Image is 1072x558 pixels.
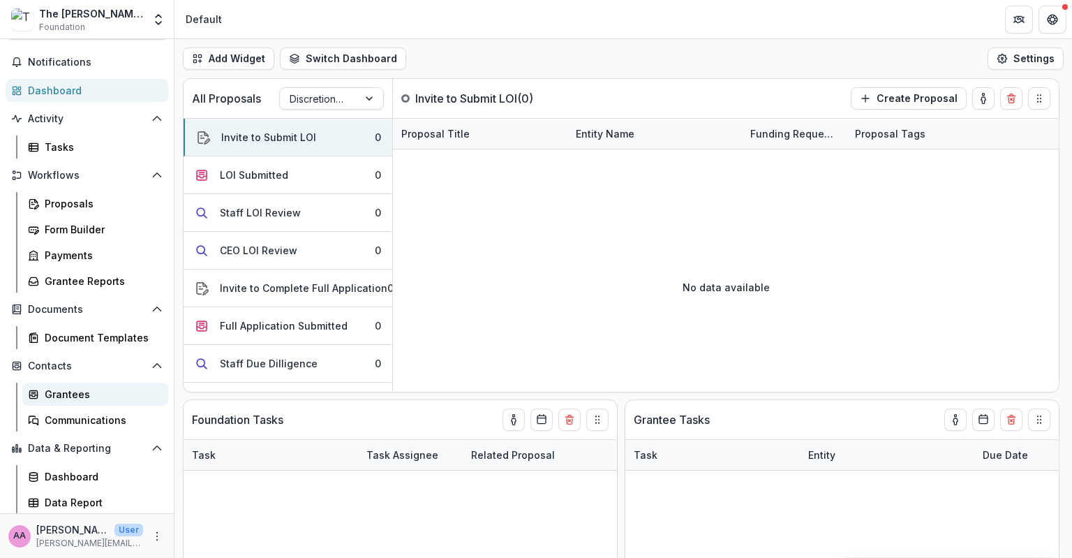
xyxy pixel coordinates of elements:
button: Notifications [6,51,168,73]
div: Funding Requested [742,119,847,149]
div: Entity Name [567,119,742,149]
span: Documents [28,304,146,316]
div: Proposal Title [393,126,478,141]
div: Invite to Submit LOI [221,130,316,145]
div: Proposal Tags [847,126,934,141]
button: Invite to Complete Full Application0 [184,270,392,307]
div: Staff Due Dilligence [220,356,318,371]
p: Foundation Tasks [192,411,283,428]
button: Full Application Submitted0 [184,307,392,345]
div: 0 [375,356,381,371]
a: Dashboard [22,465,168,488]
div: Task Assignee [358,448,447,462]
button: CEO LOI Review0 [184,232,392,270]
button: Delete card [1000,87,1022,110]
a: Dashboard [6,79,168,102]
div: 0 [375,243,381,258]
button: Staff LOI Review0 [184,194,392,232]
div: Dashboard [28,83,157,98]
div: Document Templates [45,330,157,345]
button: Drag [586,409,609,431]
button: Open Contacts [6,355,168,377]
span: Contacts [28,360,146,372]
nav: breadcrumb [180,9,228,29]
button: Staff Due Dilligence0 [184,345,392,383]
div: Due Date [974,448,1036,462]
div: Task [625,440,800,470]
div: Task [625,448,666,462]
button: Get Help [1038,6,1066,34]
span: Workflows [28,170,146,182]
button: Settings [988,47,1064,70]
button: toggle-assigned-to-me [502,409,525,431]
div: The [PERSON_NAME] Foundation Data Sandbox [39,6,143,21]
div: Tasks [45,140,157,154]
div: Task Assignee [358,440,463,470]
div: 0 [375,205,381,220]
div: Proposals [45,196,157,211]
a: Payments [22,244,168,267]
span: Notifications [28,57,163,68]
button: Switch Dashboard [280,47,406,70]
div: Grantee Reports [45,274,157,288]
button: Delete card [558,409,581,431]
div: Entity [800,440,974,470]
p: [PERSON_NAME] [36,522,109,537]
button: Open Data & Reporting [6,437,168,460]
div: Related Proposal [463,448,563,462]
div: Task [184,440,358,470]
p: No data available [683,280,770,295]
p: Grantee Tasks [634,411,710,428]
button: toggle-assigned-to-me [944,409,967,431]
div: Funding Requested [742,126,847,141]
div: Default [186,12,222,27]
div: Proposal Tags [847,119,1021,149]
div: Communications [45,413,157,427]
div: Proposal Title [393,119,567,149]
button: More [149,528,165,545]
div: Entity [800,448,844,462]
div: Form Builder [45,222,157,237]
div: Entity Name [567,126,643,141]
button: Add Widget [183,47,274,70]
a: Communications [22,409,168,432]
a: Grantee Reports [22,270,168,293]
div: Payments [45,248,157,263]
div: Staff LOI Review [220,205,301,220]
a: Form Builder [22,218,168,241]
img: The Frist Foundation Data Sandbox [11,8,33,31]
div: Dashboard [45,469,157,484]
a: Document Templates [22,326,168,349]
button: Drag [1028,409,1050,431]
button: Open Activity [6,108,168,130]
span: Data & Reporting [28,443,146,455]
p: [PERSON_NAME][EMAIL_ADDRESS][DOMAIN_NAME] [36,537,143,550]
button: Invite to Submit LOI0 [184,119,392,156]
div: Full Application Submitted [220,318,348,333]
button: Drag [1028,87,1050,110]
span: Foundation [39,21,85,34]
button: Create Proposal [851,87,967,110]
a: Grantees [22,383,168,406]
span: Activity [28,113,146,125]
p: Invite to Submit LOI ( 0 ) [415,90,533,107]
button: Partners [1005,6,1033,34]
button: Open Workflows [6,164,168,186]
a: Data Report [22,491,168,514]
div: Annie Axe [13,531,26,541]
a: Proposals [22,192,168,215]
div: 0 [387,281,394,295]
p: User [114,524,143,536]
button: Calendar [972,409,995,431]
p: All Proposals [192,90,261,107]
button: toggle-assigned-to-me [972,87,995,110]
div: Task [184,448,224,462]
button: LOI Submitted0 [184,156,392,194]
